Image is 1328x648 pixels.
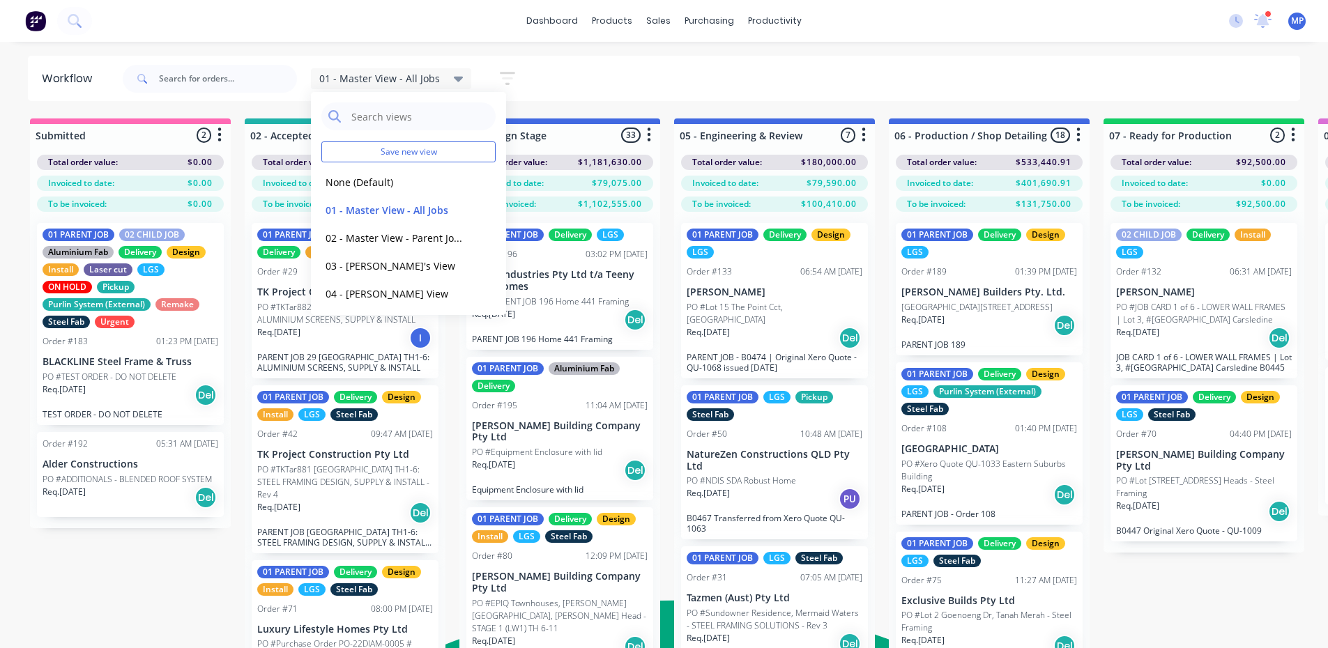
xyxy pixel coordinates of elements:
[1116,391,1188,403] div: 01 PARENT JOB
[1122,156,1191,169] span: Total order value:
[472,446,602,458] p: PO #Equipment Enclosure with lid
[1111,223,1297,378] div: 02 CHILD JOBDeliveryInstallLGSOrder #13206:31 AM [DATE][PERSON_NAME]PO #JOB CARD 1 of 6 - LOWER W...
[687,428,727,440] div: Order #50
[305,246,342,259] div: Install
[257,624,433,635] p: Luxury Lifestyle Homes Pty Ltd
[624,309,646,331] div: Del
[257,527,433,548] p: PARENT JOB [GEOGRAPHIC_DATA] TH1-6: STEEL FRAMING DESIGN, SUPPLY & INSTALL Rev 4
[901,339,1077,350] p: PARENT JOB 189
[586,399,648,412] div: 11:04 AM [DATE]
[1116,449,1292,472] p: [PERSON_NAME] Building Company Pty Ltd
[371,428,433,440] div: 09:47 AM [DATE]
[901,574,942,587] div: Order #75
[687,301,862,326] p: PO #Lot 15 The Point Cct, [GEOGRAPHIC_DATA]
[1116,500,1159,512] p: Req. [DATE]
[1116,265,1161,278] div: Order #132
[43,458,218,470] p: Alder Constructions
[472,571,648,594] p: [PERSON_NAME] Building Company Pty Ltd
[1122,177,1188,190] span: Invoiced to date:
[472,420,648,444] p: [PERSON_NAME] Building Company Pty Ltd
[257,391,329,403] div: 01 PARENT JOB
[330,408,378,421] div: Steel Fab
[901,246,929,259] div: LGS
[167,246,206,259] div: Design
[907,177,973,190] span: Invoiced to date:
[681,223,868,378] div: 01 PARENT JOBDeliveryDesignLGSOrder #13306:54 AM [DATE][PERSON_NAME]PO #Lot 15 The Point Cct, [GE...
[257,566,329,578] div: 01 PARENT JOB
[188,156,213,169] span: $0.00
[43,371,176,383] p: PO #TEST ORDER - DO NOT DELETE
[681,385,868,540] div: 01 PARENT JOBLGSPickupSteel FabOrder #5010:48 AM [DATE]NatureZen Constructions QLD Pty LtdPO #NDI...
[472,269,648,293] p: Angel Industries Pty Ltd t/a Teeny Tiny Homes
[901,265,947,278] div: Order #189
[252,223,438,378] div: 01 PARENT JOBAluminium FabDeliveryInstallOrder #2910:01 AM [DATE]TK Project Construction Pty LtdP...
[409,502,432,524] div: Del
[257,603,298,615] div: Order #71
[1291,15,1304,27] span: MP
[549,362,620,375] div: Aluminium Fab
[1116,246,1143,259] div: LGS
[978,537,1021,550] div: Delivery
[1026,537,1065,550] div: Design
[839,327,861,349] div: Del
[800,428,862,440] div: 10:48 AM [DATE]
[978,368,1021,380] div: Delivery
[763,552,791,564] div: LGS
[907,156,977,169] span: Total order value:
[1230,428,1292,440] div: 04:40 PM [DATE]
[795,391,833,403] div: Pickup
[1026,229,1065,241] div: Design
[597,229,624,241] div: LGS
[1016,177,1071,190] span: $401,690.91
[811,229,850,241] div: Design
[43,229,114,241] div: 01 PARENT JOB
[478,156,547,169] span: Total order value:
[194,486,217,509] div: Del
[901,483,945,495] p: Req. [DATE]
[155,298,199,311] div: Remake
[43,246,114,259] div: Aluminium Fab
[1116,428,1157,440] div: Order #70
[1241,391,1280,403] div: Design
[334,391,377,403] div: Delivery
[1015,265,1077,278] div: 01:39 PM [DATE]
[472,295,629,308] p: PO #PARENT JOB 196 Home 441 Framing
[48,198,107,210] span: To be invoiced:
[519,10,585,31] a: dashboard
[472,550,512,562] div: Order #80
[692,177,758,190] span: Invoiced to date:
[1116,229,1182,241] div: 02 CHILD JOB
[545,530,593,543] div: Steel Fab
[578,156,642,169] span: $1,181,630.00
[692,198,751,210] span: To be invoiced:
[1268,500,1290,523] div: Del
[43,383,86,396] p: Req. [DATE]
[687,265,732,278] div: Order #133
[901,595,1077,607] p: Exclusive Builds Pty Ltd
[371,603,433,615] div: 08:00 PM [DATE]
[472,380,515,392] div: Delivery
[263,177,329,190] span: Invoiced to date:
[1116,286,1292,298] p: [PERSON_NAME]
[1148,408,1196,421] div: Steel Fab
[478,198,536,210] span: To be invoiced:
[901,458,1077,483] p: PO #Xero Quote QU-1033 Eastern Suburbs Building
[43,486,86,498] p: Req. [DATE]
[687,571,727,584] div: Order #31
[1026,368,1065,380] div: Design
[43,335,88,348] div: Order #183
[1261,177,1286,190] span: $0.00
[800,571,862,584] div: 07:05 AM [DATE]
[687,592,862,604] p: Tazmen (Aust) Pty Ltd
[896,223,1083,355] div: 01 PARENT JOBDeliveryDesignLGSOrder #18901:39 PM [DATE][PERSON_NAME] Builders Pty. Ltd.[GEOGRAPHI...
[1236,198,1286,210] span: $92,500.00
[37,432,224,517] div: Order #19205:31 AM [DATE]Alder ConstructionsPO #ADDITIONALS - BLENDED ROOF SYSTEMReq.[DATE]Del
[321,174,470,190] button: None (Default)
[586,550,648,562] div: 12:09 PM [DATE]
[901,314,945,326] p: Req. [DATE]
[97,281,135,293] div: Pickup
[901,286,1077,298] p: [PERSON_NAME] Builders Pty. Ltd.
[933,385,1041,398] div: Purlin System (External)
[257,501,300,514] p: Req. [DATE]
[901,634,945,647] p: Req. [DATE]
